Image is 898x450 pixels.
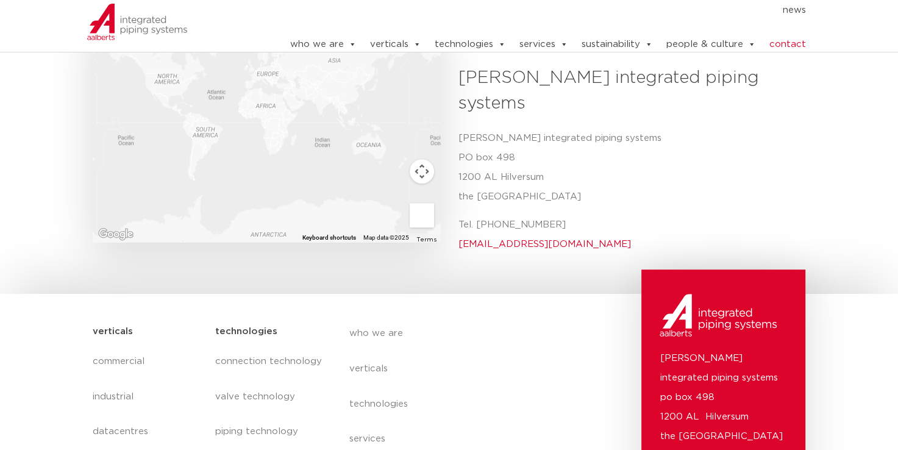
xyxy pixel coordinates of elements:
a: verticals [349,351,572,387]
p: [PERSON_NAME] integrated piping systems PO box 498 1200 AL Hilversum the [GEOGRAPHIC_DATA] [458,129,797,207]
a: contact [769,32,805,57]
a: sustainability [581,32,652,57]
h3: [PERSON_NAME] integrated piping systems [458,65,797,116]
a: services [519,32,568,57]
a: technologies [349,387,572,422]
a: industrial [93,379,203,415]
a: [EMAIL_ADDRESS][DOMAIN_NAME] [458,240,631,249]
a: Terms [416,237,437,243]
button: Keyboard shortcuts [302,234,356,242]
p: [PERSON_NAME] integrated piping systems po box 498 1200 AL Hilversum the [GEOGRAPHIC_DATA] [660,349,787,446]
a: verticals [369,32,421,57]
a: Open this area in Google Maps (opens a new window) [96,226,136,242]
nav: Menu [252,1,806,20]
a: news [782,1,805,20]
a: commercial [93,344,203,379]
button: Map camera controls [410,159,434,184]
img: Google [96,226,136,242]
a: piping technology [215,414,324,449]
h5: verticals [93,322,133,341]
h5: technologies [215,322,277,341]
a: who we are [349,316,572,351]
p: Tel. [PHONE_NUMBER] [458,215,797,254]
a: who we are [290,32,356,57]
span: Map data ©2025 [363,234,409,241]
a: connection technology [215,344,324,379]
a: people & culture [666,32,755,57]
a: valve technology [215,379,324,415]
a: datacentres [93,414,203,449]
button: Drag Pegman onto the map to open Street View [410,203,434,227]
a: technologies [434,32,505,57]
